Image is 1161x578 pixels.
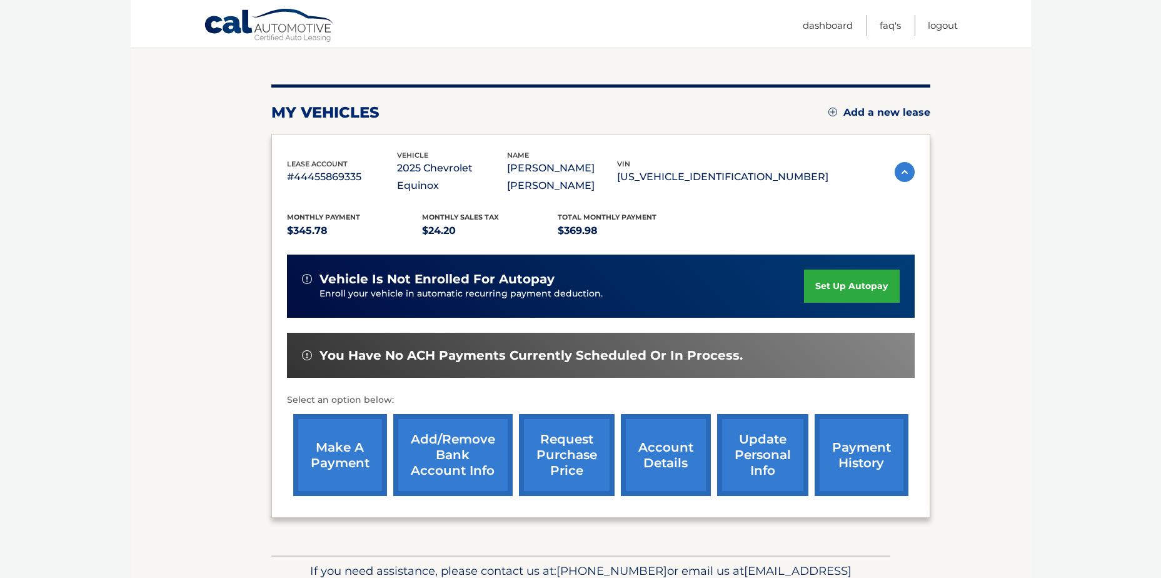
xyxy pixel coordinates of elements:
[293,414,387,496] a: make a payment
[507,160,617,195] p: [PERSON_NAME] [PERSON_NAME]
[397,151,428,160] span: vehicle
[287,222,423,240] p: $345.78
[422,222,558,240] p: $24.20
[617,160,630,168] span: vin
[717,414,808,496] a: update personal info
[302,274,312,284] img: alert-white.svg
[556,564,667,578] span: [PHONE_NUMBER]
[271,103,379,122] h2: my vehicles
[319,348,743,363] span: You have no ACH payments currently scheduled or in process.
[519,414,615,496] a: request purchase price
[895,162,915,182] img: accordion-active.svg
[558,222,693,240] p: $369.98
[287,160,348,168] span: lease account
[815,414,908,496] a: payment history
[928,15,958,36] a: Logout
[828,106,930,119] a: Add a new lease
[617,168,828,186] p: [US_VEHICLE_IDENTIFICATION_NUMBER]
[804,270,899,303] a: set up autopay
[507,151,529,160] span: name
[287,213,360,221] span: Monthly Payment
[803,15,853,36] a: Dashboard
[319,271,555,287] span: vehicle is not enrolled for autopay
[880,15,901,36] a: FAQ's
[319,287,805,301] p: Enroll your vehicle in automatic recurring payment deduction.
[558,213,656,221] span: Total Monthly Payment
[287,393,915,408] p: Select an option below:
[621,414,711,496] a: account details
[828,108,837,116] img: add.svg
[397,160,507,195] p: 2025 Chevrolet Equinox
[422,213,499,221] span: Monthly sales Tax
[393,414,513,496] a: Add/Remove bank account info
[302,350,312,360] img: alert-white.svg
[204,8,335,44] a: Cal Automotive
[287,168,397,186] p: #44455869335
